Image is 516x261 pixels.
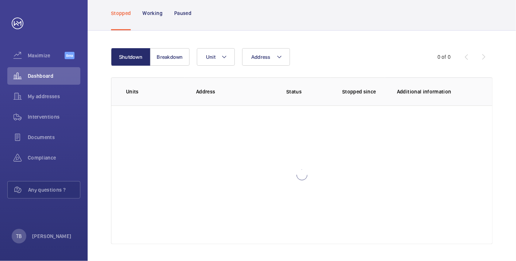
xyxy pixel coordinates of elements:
p: Additional information [397,88,478,95]
span: My addresses [28,93,80,100]
p: TB [16,233,22,240]
button: Address [242,48,290,66]
span: Any questions ? [28,186,80,193]
p: Stopped [111,9,131,17]
p: Status [263,88,325,95]
span: Dashboard [28,72,80,80]
button: Shutdown [111,48,150,66]
button: Breakdown [150,48,190,66]
p: Paused [174,9,191,17]
span: Address [251,54,271,60]
p: [PERSON_NAME] [32,233,72,240]
button: Unit [197,48,235,66]
span: Maximize [28,52,65,59]
span: Documents [28,134,80,141]
p: Units [126,88,184,95]
p: Working [142,9,162,17]
div: 0 of 0 [437,53,451,61]
span: Interventions [28,113,80,120]
span: Beta [65,52,74,59]
p: Address [196,88,257,95]
span: Compliance [28,154,80,161]
span: Unit [206,54,215,60]
p: Stopped since [342,88,385,95]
